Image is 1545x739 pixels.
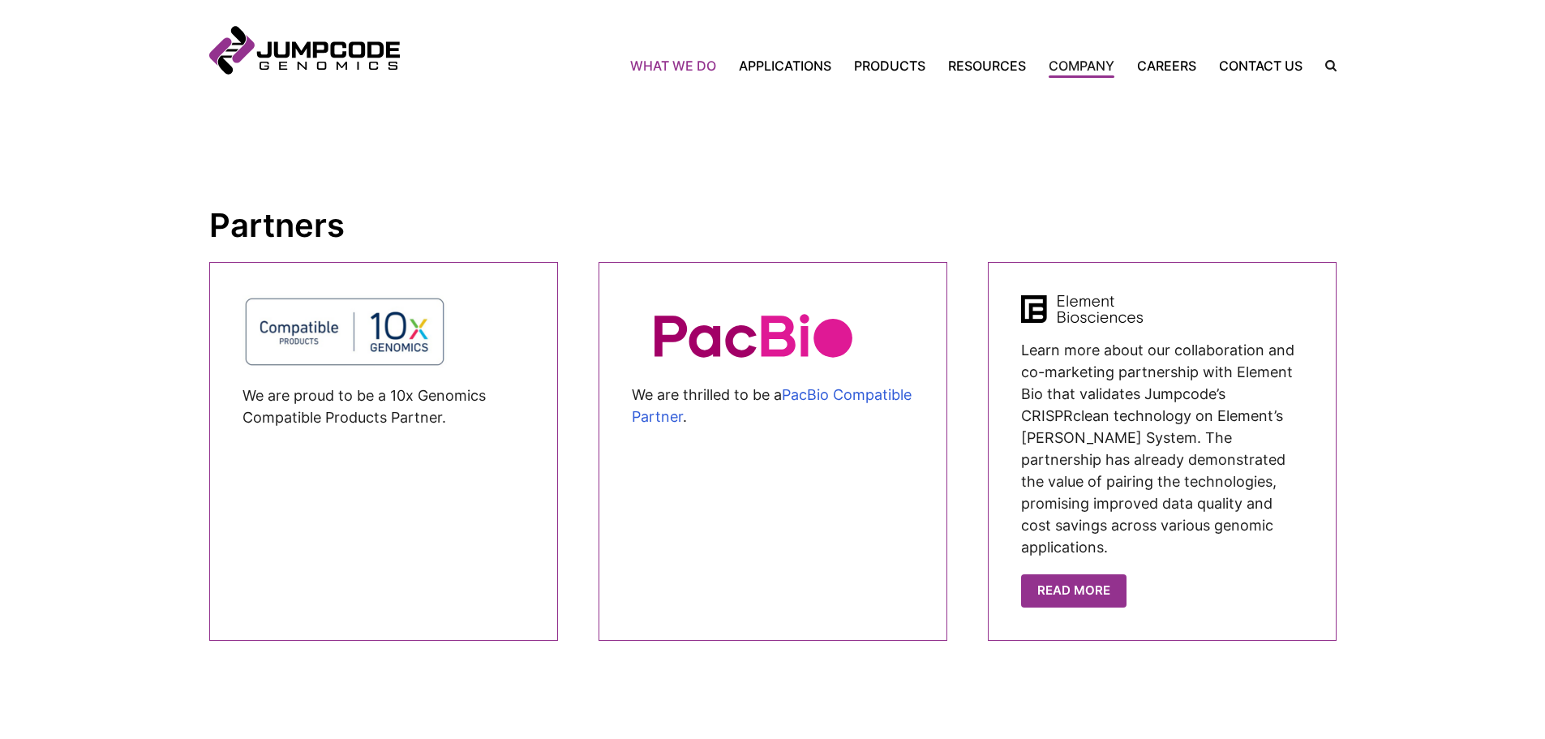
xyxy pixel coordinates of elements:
a: Applications [727,56,843,75]
a: What We Do [630,56,727,75]
figcaption: We are thrilled to be a . [632,384,914,428]
nav: Primary Navigation [400,56,1314,75]
p: Learn more about our collaboration and co-marketing partnership with Element Bio that validates J... [1021,339,1303,558]
label: Search the site. [1314,60,1337,71]
a: Careers [1126,56,1208,75]
a: Read more [1021,574,1127,608]
a: Products [843,56,937,75]
a: Contact Us [1208,56,1314,75]
h2: Partners [209,205,1337,246]
p: We are proud to be a 10x Genomics Compatible Products Partner. [242,385,525,428]
a: Resources [937,56,1037,75]
a: Company [1037,56,1126,75]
